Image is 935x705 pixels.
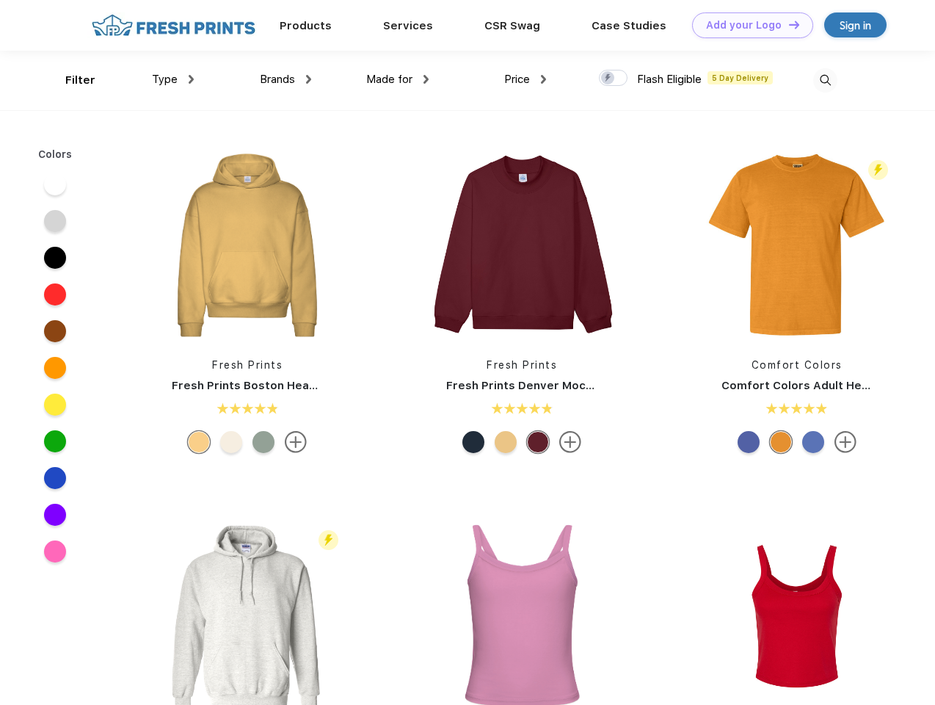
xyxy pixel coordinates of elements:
div: Filter [65,72,95,89]
img: more.svg [285,431,307,453]
img: more.svg [834,431,856,453]
img: desktop_search.svg [813,68,837,93]
img: dropdown.png [189,75,194,84]
span: 5 Day Delivery [707,71,773,84]
a: Fresh Prints Boston Heavyweight Hoodie [172,379,404,392]
div: Sign in [840,17,871,34]
div: Crimson Red [527,431,549,453]
div: Sage Green [252,431,274,453]
img: flash_active_toggle.svg [868,160,888,180]
span: Type [152,73,178,86]
img: dropdown.png [423,75,429,84]
img: func=resize&h=266 [699,148,895,343]
a: Fresh Prints [212,359,283,371]
div: Bahama Yellow [188,431,210,453]
a: Products [280,19,332,32]
div: Bahama Yellow [495,431,517,453]
img: func=resize&h=266 [150,148,345,343]
span: Brands [260,73,295,86]
img: func=resize&h=266 [424,148,619,343]
div: Buttermilk [220,431,242,453]
a: Fresh Prints Denver Mock Neck Heavyweight Sweatshirt [446,379,765,392]
span: Price [504,73,530,86]
a: Sign in [824,12,887,37]
div: Add your Logo [706,19,782,32]
img: more.svg [559,431,581,453]
a: Fresh Prints [487,359,557,371]
div: Navy [462,431,484,453]
a: Comfort Colors [752,359,843,371]
img: flash_active_toggle.svg [319,530,338,550]
div: Periwinkle [738,431,760,453]
img: dropdown.png [541,75,546,84]
div: Colors [27,147,84,162]
span: Flash Eligible [637,73,702,86]
img: DT [789,21,799,29]
span: Made for [366,73,412,86]
img: fo%20logo%202.webp [87,12,260,38]
div: Citrus [770,431,792,453]
img: dropdown.png [306,75,311,84]
div: Flo Blue [802,431,824,453]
